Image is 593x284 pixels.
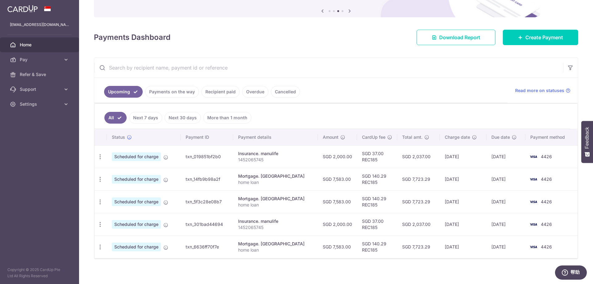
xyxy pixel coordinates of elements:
[271,86,300,98] a: Cancelled
[357,145,397,168] td: SGD 37.00 REC185
[238,173,313,179] div: Mortgage. [GEOGRAPHIC_DATA]
[20,86,61,92] span: Support
[584,127,590,149] span: Feedback
[318,213,357,235] td: SGD 2,000.00
[541,154,552,159] span: 4426
[238,179,313,185] p: home loan
[440,213,486,235] td: [DATE]
[486,168,526,190] td: [DATE]
[527,243,540,251] img: Bank Card
[238,218,313,224] div: Insurance. manulife
[440,145,486,168] td: [DATE]
[402,134,423,140] span: Total amt.
[440,235,486,258] td: [DATE]
[397,145,440,168] td: SGD 2,037.00
[238,196,313,202] div: Mortgage. [GEOGRAPHIC_DATA]
[581,121,593,163] button: Feedback - Show survey
[525,34,563,41] span: Create Payment
[440,190,486,213] td: [DATE]
[527,176,540,183] img: Bank Card
[10,22,69,28] p: [EMAIL_ADDRESS][DOMAIN_NAME]
[440,168,486,190] td: [DATE]
[104,112,127,124] a: All
[181,235,233,258] td: txn_6636ff70f7e
[541,199,552,204] span: 4426
[541,222,552,227] span: 4426
[362,134,385,140] span: CardUp fee
[201,86,240,98] a: Recipient paid
[165,112,201,124] a: Next 30 days
[20,101,61,107] span: Settings
[318,168,357,190] td: SGD 7,583.00
[181,129,233,145] th: Payment ID
[7,5,38,12] img: CardUp
[491,134,510,140] span: Due date
[515,87,570,94] a: Read more on statuses
[445,134,470,140] span: Charge date
[238,202,313,208] p: home loan
[94,58,563,78] input: Search by recipient name, payment id or reference
[357,235,397,258] td: SGD 140.29 REC185
[145,86,199,98] a: Payments on the way
[238,150,313,157] div: Insurance. manulife
[238,241,313,247] div: Mortgage. [GEOGRAPHIC_DATA]
[323,134,339,140] span: Amount
[318,145,357,168] td: SGD 2,000.00
[233,129,318,145] th: Payment details
[357,190,397,213] td: SGD 140.29 REC185
[129,112,162,124] a: Next 7 days
[20,42,61,48] span: Home
[181,145,233,168] td: txn_019851bf2b0
[541,176,552,182] span: 4426
[112,134,125,140] span: Status
[94,32,170,43] h4: Payments Dashboard
[397,235,440,258] td: SGD 7,723.29
[112,197,161,206] span: Scheduled for charge
[357,168,397,190] td: SGD 140.29 REC185
[238,157,313,163] p: 1452065745
[527,198,540,206] img: Bank Card
[486,190,526,213] td: [DATE]
[318,235,357,258] td: SGD 7,583.00
[112,220,161,229] span: Scheduled for charge
[20,71,61,78] span: Refer & Save
[181,168,233,190] td: txn_14fb9b98a2f
[439,34,480,41] span: Download Report
[397,213,440,235] td: SGD 2,037.00
[486,213,526,235] td: [DATE]
[527,221,540,228] img: Bank Card
[181,190,233,213] td: txn_5f3c28e08b7
[112,243,161,251] span: Scheduled for charge
[112,152,161,161] span: Scheduled for charge
[486,235,526,258] td: [DATE]
[397,168,440,190] td: SGD 7,723.29
[525,129,578,145] th: Payment method
[486,145,526,168] td: [DATE]
[318,190,357,213] td: SGD 7,583.00
[203,112,251,124] a: More than 1 month
[515,87,564,94] span: Read more on statuses
[357,213,397,235] td: SGD 37.00 REC185
[242,86,268,98] a: Overdue
[238,247,313,253] p: home loan
[503,30,578,45] a: Create Payment
[20,57,61,63] span: Pay
[555,265,587,281] iframe: 打开一个小组件，您可以在其中找到更多信息
[541,244,552,249] span: 4426
[417,30,495,45] a: Download Report
[397,190,440,213] td: SGD 7,723.29
[238,224,313,231] p: 1452065745
[112,175,161,184] span: Scheduled for charge
[104,86,143,98] a: Upcoming
[181,213,233,235] td: txn_301bad44694
[527,153,540,160] img: Bank Card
